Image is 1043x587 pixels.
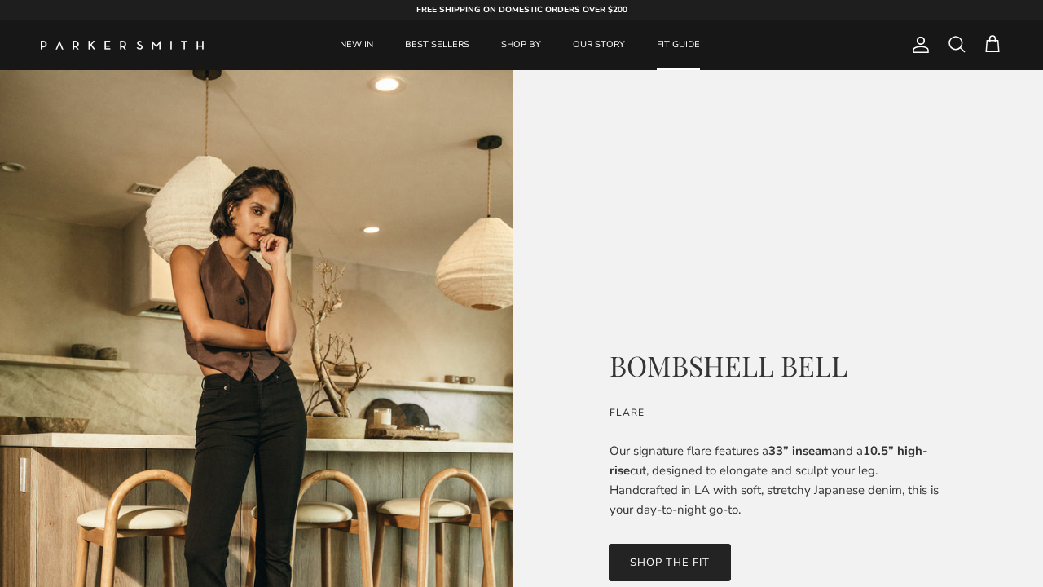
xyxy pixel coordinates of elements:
[558,20,640,70] a: OUR STORY
[416,4,627,15] strong: FREE SHIPPING ON DOMESTIC ORDERS OVER $200
[768,443,832,459] strong: 33” inseam
[904,35,931,55] a: Account
[642,20,715,70] a: FIT GUIDE
[609,544,731,581] a: SHOP THE FIT
[486,20,556,70] a: SHOP BY
[325,20,388,70] a: NEW IN
[610,349,948,382] h2: BOMBSHELL BELL
[243,20,797,70] div: Primary
[41,41,204,50] img: Parker Smith
[610,407,948,420] div: FLARE
[390,20,484,70] a: BEST SELLERS
[610,441,948,519] p: Our signature flare features a and a cut, designed to elongate and sculpt your leg. Handcrafted i...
